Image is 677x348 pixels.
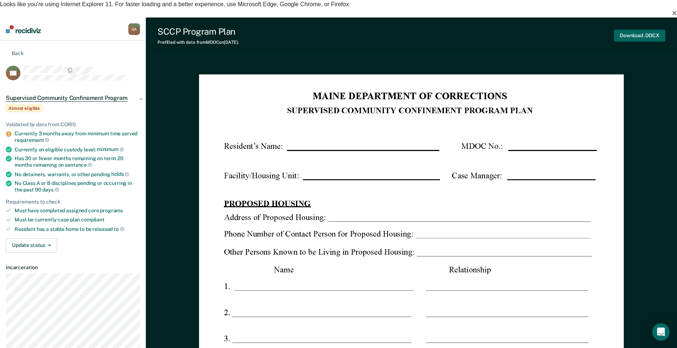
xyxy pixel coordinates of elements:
[672,8,677,18] span: ×
[6,105,42,112] span: Almost eligible
[15,146,140,153] div: Currently on eligible custody level:
[15,180,140,193] div: No Class A or B disciplines pending or occurring in the past 90
[6,50,23,57] button: Back
[6,199,140,205] div: Requirements to check
[97,146,124,152] span: minimum
[15,217,140,223] div: Must be currently case plan
[652,323,670,341] div: Open Intercom Messenger
[6,238,57,253] button: Update status
[157,26,239,37] div: SCCP Program Plan
[15,208,140,214] div: Must have completed assigned core
[111,171,129,177] span: holds
[614,30,665,42] button: Download .DOCX
[157,40,239,45] div: Prefilled with data from MDOC on [DATE] .
[42,187,59,193] span: days
[15,155,140,168] div: Has 30 or fewer months remaining on term: 20 months remaining on
[15,226,140,232] div: Resident has a stable home to be released
[81,217,105,223] span: compliant
[128,23,140,35] button: GA
[6,264,140,271] dt: Incarceration
[15,171,140,178] div: No detainers, warrants, or other pending
[6,25,41,33] img: Recidiviz
[114,226,124,232] span: to
[65,162,92,168] span: sentence
[100,208,123,213] span: programs
[128,23,140,35] div: G A
[6,94,128,102] span: Supervised Community Confinement Program
[15,131,140,143] div: Currently 3 months away from minimum time served requirement
[6,121,140,128] div: Validated by data from CORIS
